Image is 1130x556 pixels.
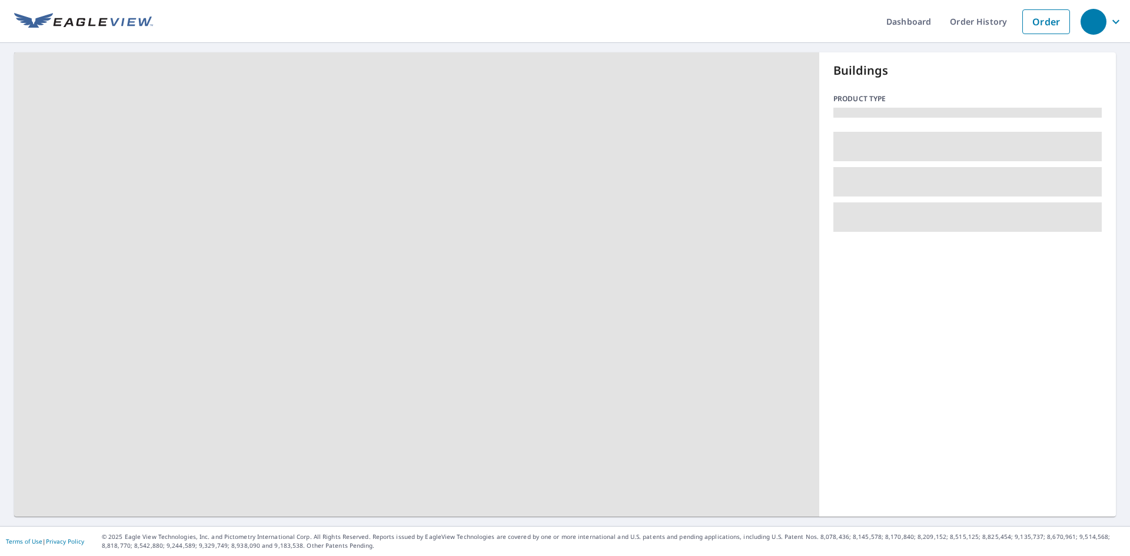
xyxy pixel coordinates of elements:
p: Buildings [833,62,1102,79]
a: Order [1022,9,1070,34]
a: Privacy Policy [46,537,84,545]
img: EV Logo [14,13,153,31]
a: Terms of Use [6,537,42,545]
p: Product type [833,94,1102,104]
p: | [6,538,84,545]
p: © 2025 Eagle View Technologies, Inc. and Pictometry International Corp. All Rights Reserved. Repo... [102,532,1124,550]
